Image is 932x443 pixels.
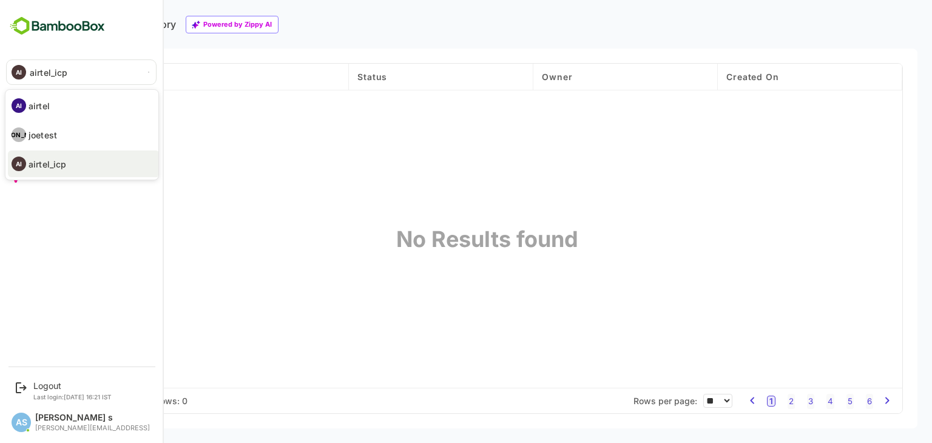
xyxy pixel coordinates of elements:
[12,127,26,142] div: [PERSON_NAME]
[12,157,26,171] div: AI
[29,100,50,112] p: airtel
[12,98,26,113] div: AI
[29,158,66,171] p: airtel_icp
[29,129,57,141] p: joetest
